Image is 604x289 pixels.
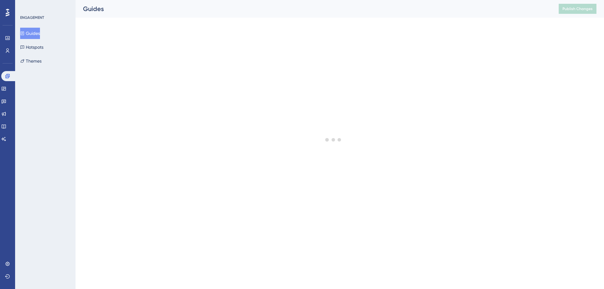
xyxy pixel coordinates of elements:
[562,6,593,11] span: Publish Changes
[20,42,43,53] button: Hotspots
[559,4,596,14] button: Publish Changes
[20,55,42,67] button: Themes
[20,15,44,20] div: ENGAGEMENT
[83,4,543,13] div: Guides
[20,28,40,39] button: Guides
